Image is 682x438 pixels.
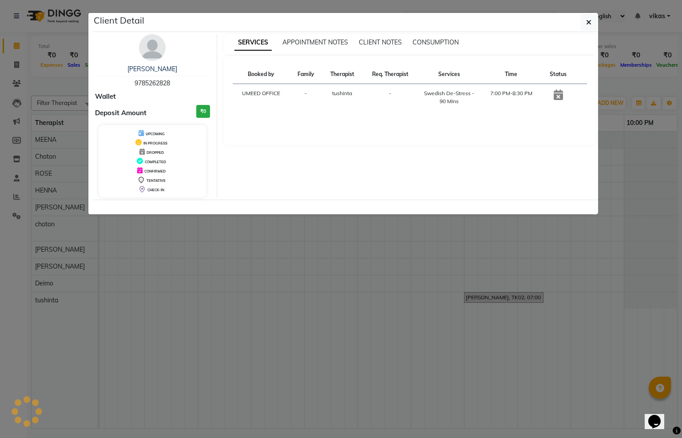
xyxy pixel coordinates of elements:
[233,84,290,111] td: UMEED OFFICE
[146,132,165,136] span: UPCOMING
[480,84,543,111] td: 7:00 PM-8:30 PM
[363,84,418,111] td: -
[282,38,348,46] span: APPOINTMENT NOTES
[542,65,575,84] th: Status
[363,65,418,84] th: Req. Therapist
[289,84,322,111] td: -
[322,65,362,84] th: Therapist
[423,89,475,105] div: Swedish De-Stress - 90 Mins
[95,108,147,118] span: Deposit Amount
[233,65,290,84] th: Booked by
[418,65,480,84] th: Services
[289,65,322,84] th: Family
[145,160,166,164] span: COMPLETED
[412,38,459,46] span: CONSUMPTION
[144,169,166,173] span: CONFIRMED
[332,90,352,96] span: tushinta
[143,141,167,145] span: IN PROGRESS
[147,188,164,192] span: CHECK-IN
[480,65,543,84] th: Time
[359,38,402,46] span: CLIENT NOTES
[196,105,210,118] h3: ₹0
[234,35,272,51] span: SERVICES
[95,92,116,102] span: Wallet
[147,150,164,155] span: DROPPED
[127,65,177,73] a: [PERSON_NAME]
[139,34,166,61] img: avatar
[147,178,166,183] span: TENTATIVE
[645,402,673,429] iframe: chat widget
[135,79,170,87] span: 9785262828
[94,14,144,27] h5: Client Detail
